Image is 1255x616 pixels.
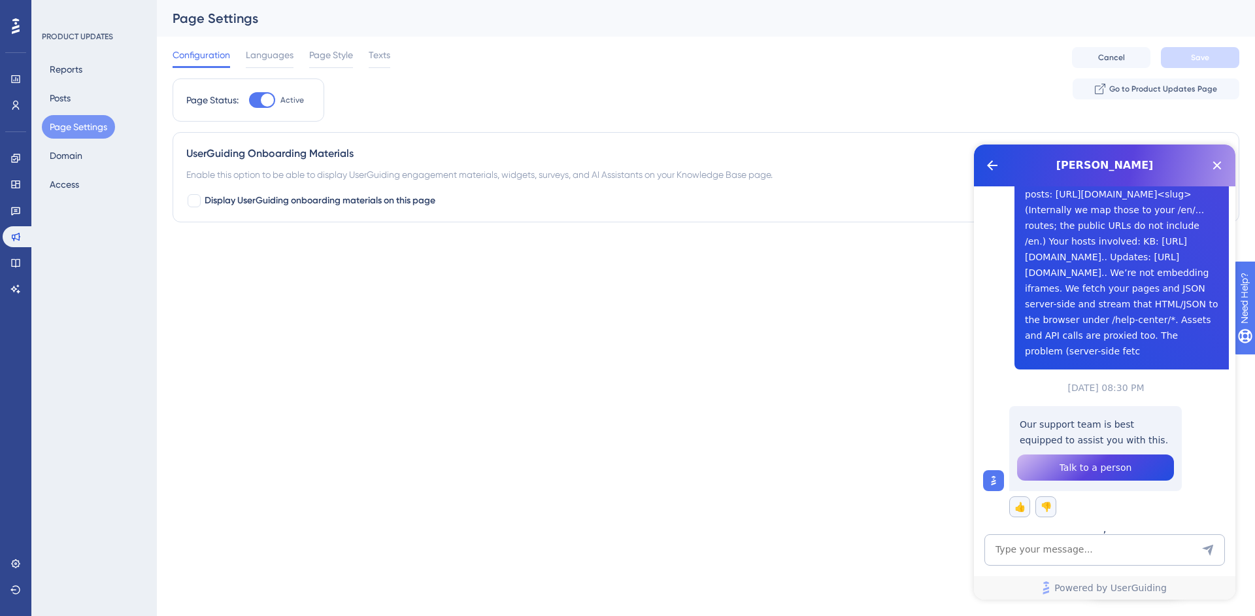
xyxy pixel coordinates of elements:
[173,47,230,63] span: Configuration
[186,92,239,108] div: Page Status:
[186,146,1226,162] div: UserGuiding Onboarding Materials
[309,47,353,63] span: Page Style
[186,167,1226,182] div: Enable this option to be able to display UserGuiding engagement materials, widgets, surveys, and ...
[974,145,1235,600] iframe: UserGuiding AI Assistant
[1109,84,1217,94] span: Go to Product Updates Page
[173,9,1207,27] div: Page Settings
[369,47,390,63] span: Texts
[280,95,304,105] span: Active
[246,47,293,63] span: Languages
[1072,47,1150,68] button: Cancel
[205,193,435,209] span: Display UserGuiding onboarding materials on this page
[1073,78,1239,99] button: Go to Product Updates Page
[1098,52,1125,63] span: Cancel
[31,3,82,19] span: Need Help?
[1161,47,1239,68] button: Save
[1191,52,1209,63] span: Save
